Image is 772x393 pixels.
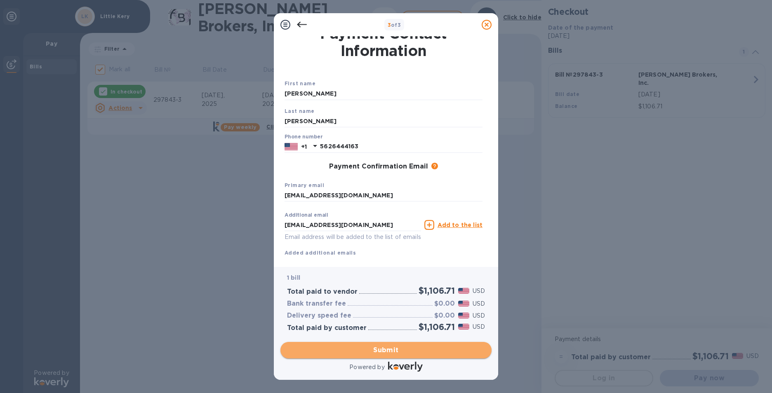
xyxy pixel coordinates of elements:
[349,363,384,372] p: Powered by
[388,22,401,28] b: of 3
[419,322,455,332] h2: $1,106.71
[287,274,300,281] b: 1 bill
[301,143,307,151] p: +1
[287,324,367,332] h3: Total paid by customer
[285,219,421,231] input: Enter additional email
[434,300,455,308] h3: $0.00
[285,232,421,242] p: Email address will be added to the list of emails
[473,311,485,320] p: USD
[458,324,469,330] img: USD
[285,80,315,87] b: First name
[285,189,482,202] input: Enter your primary name
[473,323,485,331] p: USD
[438,222,482,228] u: Add to the list
[285,25,482,59] h1: Payment Contact Information
[458,313,469,318] img: USD
[285,182,324,188] b: Primary email
[287,345,485,355] span: Submit
[285,213,328,218] label: Additional email
[287,312,351,320] h3: Delivery speed fee
[419,285,455,296] h2: $1,106.71
[287,300,346,308] h3: Bank transfer fee
[320,140,482,153] input: Enter your phone number
[329,163,428,171] h3: Payment Confirmation Email
[285,88,482,100] input: Enter your first name
[285,135,322,140] label: Phone number
[473,287,485,295] p: USD
[285,108,315,114] b: Last name
[285,115,482,127] input: Enter your last name
[285,142,298,151] img: US
[388,22,391,28] span: 3
[434,312,455,320] h3: $0.00
[280,342,492,358] button: Submit
[458,301,469,306] img: USD
[287,288,358,296] h3: Total paid to vendor
[285,250,356,256] b: Added additional emails
[388,362,423,372] img: Logo
[458,288,469,294] img: USD
[473,299,485,308] p: USD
